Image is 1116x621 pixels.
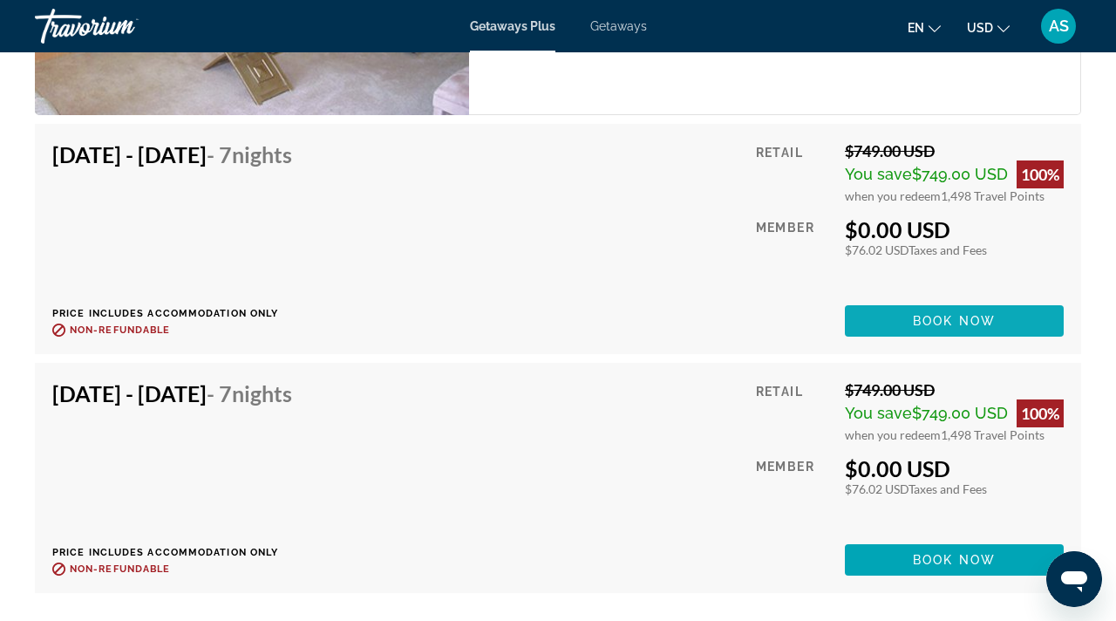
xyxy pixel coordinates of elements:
div: $76.02 USD [845,481,1064,496]
span: Non-refundable [70,563,170,575]
p: Price includes accommodation only [52,547,305,558]
span: when you redeem [845,427,941,442]
a: Getaways Plus [470,19,555,33]
div: $749.00 USD [845,380,1064,399]
span: You save [845,165,912,183]
button: Book now [845,544,1064,576]
span: - 7 [207,380,292,406]
span: 1,498 Travel Points [941,427,1045,442]
div: $0.00 USD [845,216,1064,242]
span: en [908,21,924,35]
div: Member [756,455,832,531]
span: Taxes and Fees [908,481,987,496]
div: $0.00 USD [845,455,1064,481]
div: 100% [1017,160,1064,188]
div: Retail [756,380,832,442]
h4: [DATE] - [DATE] [52,141,292,167]
span: AS [1049,17,1069,35]
span: 1,498 Travel Points [941,188,1045,203]
a: Getaways [590,19,647,33]
div: $76.02 USD [845,242,1064,257]
div: $749.00 USD [845,141,1064,160]
div: Member [756,216,832,292]
span: Taxes and Fees [908,242,987,257]
span: Book now [913,553,996,567]
div: 100% [1017,399,1064,427]
span: Nights [232,380,292,406]
iframe: Button to launch messaging window [1046,551,1102,607]
a: Travorium [35,3,209,49]
span: Non-refundable [70,324,170,336]
span: Book now [913,314,996,328]
div: Retail [756,141,832,203]
button: Book now [845,305,1064,337]
span: - 7 [207,141,292,167]
span: You save [845,404,912,422]
span: when you redeem [845,188,941,203]
button: Change currency [967,15,1010,40]
span: USD [967,21,993,35]
button: Change language [908,15,941,40]
p: Price includes accommodation only [52,308,305,319]
button: User Menu [1036,8,1081,44]
span: Nights [232,141,292,167]
span: $749.00 USD [912,404,1008,422]
h4: [DATE] - [DATE] [52,380,292,406]
span: $749.00 USD [912,165,1008,183]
